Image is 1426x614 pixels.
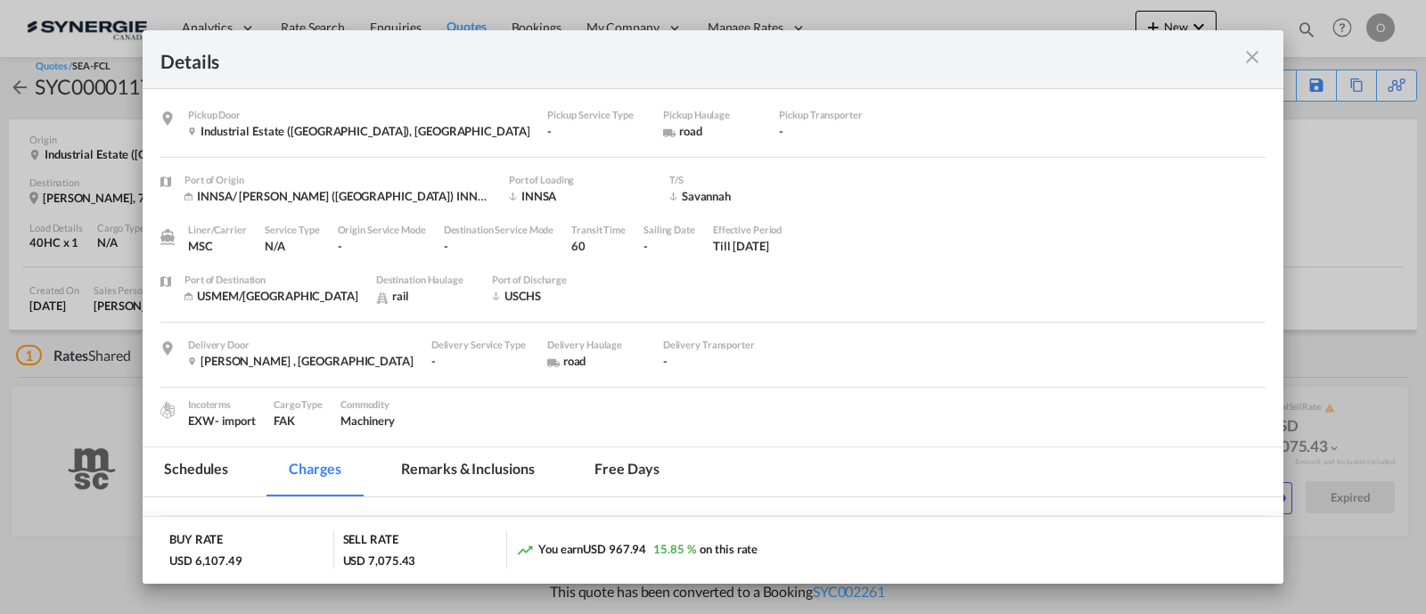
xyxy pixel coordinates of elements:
md-tab-item: Remarks & Inclusions [380,447,555,496]
div: Port of Discharge [492,272,635,288]
div: Destination Haulage [376,272,474,288]
div: - [663,353,761,369]
div: Delivery Transporter [663,337,761,353]
div: Conway , United States [188,353,414,369]
div: Delivery Haulage [547,337,645,353]
div: Transit Time [571,222,626,238]
div: Industrial Estate (Indore) , India [188,123,529,139]
div: - [643,238,695,254]
img: cargo.png [158,400,177,420]
div: MSC [188,238,247,254]
div: - [431,353,529,369]
div: 60 [571,238,626,254]
div: FAK [274,413,323,429]
div: USD 6,107.49 [169,553,242,569]
div: Effective Period [713,222,782,238]
md-dialog: Pickup Door ... [143,30,1283,583]
div: Destination Service Mode [444,222,554,238]
div: - [547,123,645,139]
div: - [444,238,554,254]
md-tab-item: Free days [573,447,680,496]
div: Delivery Door [188,337,414,353]
div: INNSA/ Jawaharlal Nehru (Nhava Sheva) INNSA / INNHV [184,188,491,204]
div: Cargo Type [274,397,323,413]
span: Machinery [340,413,395,428]
div: Details [160,48,1155,70]
div: Pickup Haulage [663,107,761,123]
div: road [547,353,645,369]
div: Incoterms [188,397,256,413]
div: Sailing Date [643,222,695,238]
div: Port of Origin [184,172,491,188]
div: EXW [188,413,256,429]
div: - import [215,413,256,429]
div: T/S [669,172,812,188]
div: - [779,123,877,139]
div: Till 14 Jun 2025 [713,238,769,254]
md-icon: icon-close m-3 fg-AAA8AD cursor [1242,46,1263,68]
md-tab-item: Schedules [143,447,250,496]
md-icon: icon-trending-up [516,541,534,559]
div: Pickup Transporter [779,107,877,123]
md-pagination-wrapper: Use the left and right arrow keys to navigate between tabs [143,447,699,496]
div: Port of Loading [509,172,652,188]
div: Liner/Carrier [188,222,247,238]
div: USD 7,075.43 [343,553,416,569]
div: rail [376,288,474,304]
div: Service Type [265,222,320,238]
div: Pickup Door [188,107,529,123]
md-tab-item: Charges [267,447,362,496]
div: Origin Service Mode [338,222,426,238]
div: - [338,238,426,254]
div: Delivery Service Type [431,337,529,353]
span: USD 967.94 [583,542,646,556]
div: Savannah [669,188,812,204]
div: SELL RATE [343,531,398,552]
div: Commodity [340,397,395,413]
div: Port of Destination [184,272,358,288]
div: Pickup Service Type [547,107,645,123]
span: 15.85 % [653,542,695,556]
div: INNSA [509,188,652,204]
div: You earn on this rate [516,541,758,560]
span: N/A [265,239,285,253]
div: BUY RATE [169,531,223,552]
div: USCHS [492,288,635,304]
div: road [663,123,761,139]
div: USMEM/Port of Memphis [184,288,358,304]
